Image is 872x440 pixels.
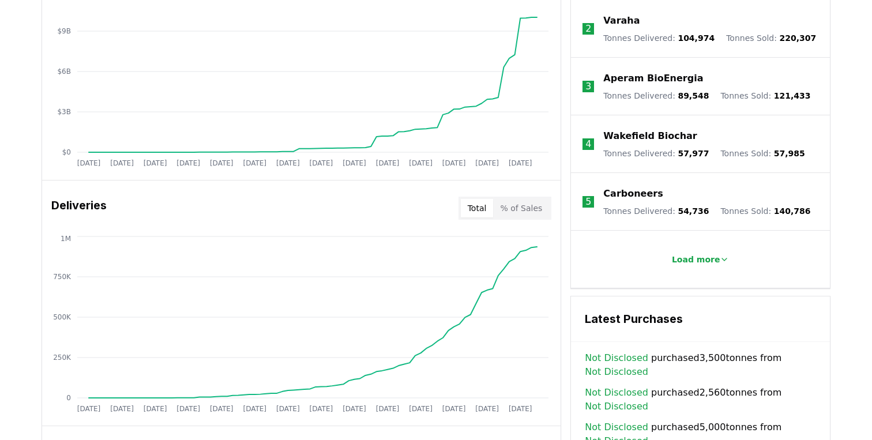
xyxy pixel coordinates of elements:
[53,313,72,321] tspan: 500K
[53,273,72,281] tspan: 750K
[678,149,709,158] span: 57,977
[603,129,697,143] a: Wakefield Biochar
[603,14,640,28] a: Varaha
[678,206,709,216] span: 54,736
[720,148,805,159] p: Tonnes Sold :
[409,405,433,413] tspan: [DATE]
[726,32,816,44] p: Tonnes Sold :
[144,159,167,167] tspan: [DATE]
[77,159,101,167] tspan: [DATE]
[720,90,810,101] p: Tonnes Sold :
[310,405,333,413] tspan: [DATE]
[585,351,648,365] a: Not Disclosed
[585,400,648,413] a: Not Disclosed
[475,159,499,167] tspan: [DATE]
[585,310,816,328] h3: Latest Purchases
[603,90,709,101] p: Tonnes Delivered :
[343,405,366,413] tspan: [DATE]
[442,159,466,167] tspan: [DATE]
[678,91,709,100] span: 89,548
[61,235,71,243] tspan: 1M
[376,159,400,167] tspan: [DATE]
[672,254,720,265] p: Load more
[493,199,549,217] button: % of Sales
[144,405,167,413] tspan: [DATE]
[585,22,591,36] p: 2
[585,420,648,434] a: Not Disclosed
[603,72,703,85] a: Aperam BioEnergia
[110,159,134,167] tspan: [DATE]
[603,148,709,159] p: Tonnes Delivered :
[276,159,300,167] tspan: [DATE]
[585,80,591,93] p: 3
[585,351,816,379] span: purchased 3,500 tonnes from
[585,386,648,400] a: Not Disclosed
[210,405,234,413] tspan: [DATE]
[509,405,532,413] tspan: [DATE]
[53,353,72,362] tspan: 250K
[603,187,663,201] a: Carboneers
[774,91,811,100] span: 121,433
[663,248,739,271] button: Load more
[51,197,107,220] h3: Deliveries
[585,365,648,379] a: Not Disclosed
[110,405,134,413] tspan: [DATE]
[678,33,715,43] span: 104,974
[210,159,234,167] tspan: [DATE]
[585,137,591,151] p: 4
[774,206,811,216] span: 140,786
[585,195,591,209] p: 5
[243,405,266,413] tspan: [DATE]
[409,159,433,167] tspan: [DATE]
[461,199,494,217] button: Total
[243,159,266,167] tspan: [DATE]
[57,108,71,116] tspan: $3B
[603,32,715,44] p: Tonnes Delivered :
[176,405,200,413] tspan: [DATE]
[475,405,499,413] tspan: [DATE]
[442,405,466,413] tspan: [DATE]
[774,149,805,158] span: 57,985
[509,159,532,167] tspan: [DATE]
[57,67,71,76] tspan: $6B
[176,159,200,167] tspan: [DATE]
[585,386,816,413] span: purchased 2,560 tonnes from
[603,205,709,217] p: Tonnes Delivered :
[720,205,810,217] p: Tonnes Sold :
[66,394,71,402] tspan: 0
[57,27,71,35] tspan: $9B
[779,33,816,43] span: 220,307
[310,159,333,167] tspan: [DATE]
[276,405,300,413] tspan: [DATE]
[376,405,400,413] tspan: [DATE]
[77,405,101,413] tspan: [DATE]
[343,159,366,167] tspan: [DATE]
[62,148,71,156] tspan: $0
